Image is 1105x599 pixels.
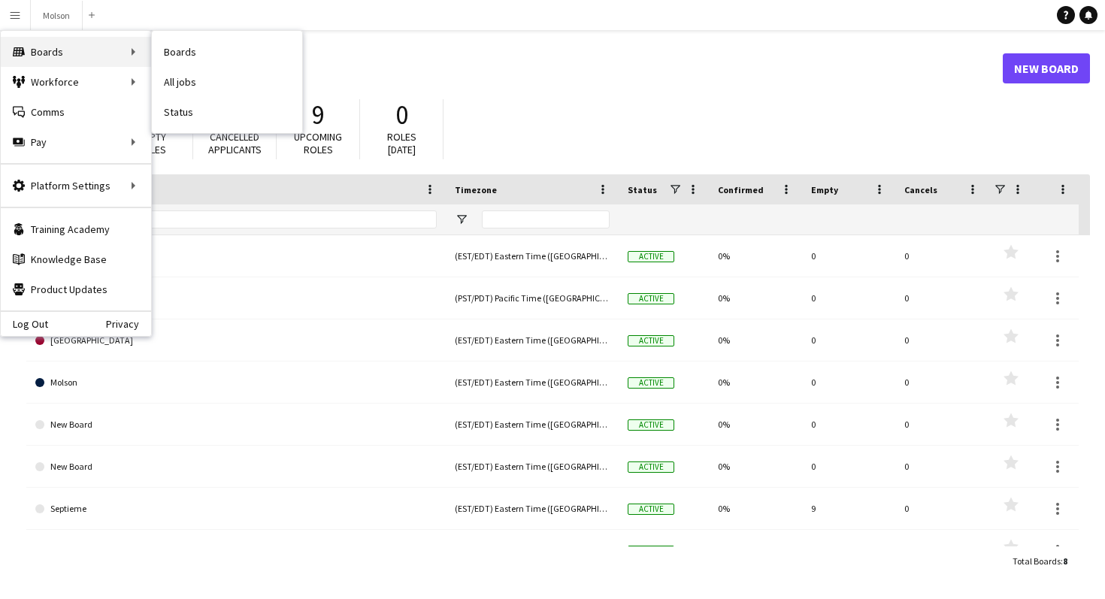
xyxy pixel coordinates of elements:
[628,419,674,431] span: Active
[152,67,302,97] a: All jobs
[1013,546,1067,576] div: :
[1,97,151,127] a: Comms
[446,488,619,529] div: (EST/EDT) Eastern Time ([GEOGRAPHIC_DATA] & [GEOGRAPHIC_DATA])
[802,404,895,445] div: 0
[895,362,988,403] div: 0
[709,235,802,277] div: 0%
[802,488,895,529] div: 9
[35,404,437,446] a: New Board
[482,210,610,228] input: Timezone Filter Input
[312,98,325,132] span: 9
[904,184,937,195] span: Cancels
[387,130,416,156] span: Roles [DATE]
[446,362,619,403] div: (EST/EDT) Eastern Time ([GEOGRAPHIC_DATA] & [GEOGRAPHIC_DATA])
[718,184,764,195] span: Confirmed
[446,404,619,445] div: (EST/EDT) Eastern Time ([GEOGRAPHIC_DATA] & [GEOGRAPHIC_DATA])
[26,57,1003,80] h1: Boards
[1,127,151,157] div: Pay
[35,362,437,404] a: Molson
[446,319,619,361] div: (EST/EDT) Eastern Time ([GEOGRAPHIC_DATA] & [GEOGRAPHIC_DATA])
[208,130,262,156] span: Cancelled applicants
[628,504,674,515] span: Active
[35,235,437,277] a: 0TEMPLATE
[802,319,895,361] div: 0
[35,488,437,530] a: Septieme
[895,319,988,361] div: 0
[802,235,895,277] div: 0
[35,277,437,319] a: Indigo Soda
[395,98,408,132] span: 0
[62,210,437,228] input: Board name Filter Input
[895,488,988,529] div: 0
[802,277,895,319] div: 0
[31,1,83,30] button: Molson
[895,530,988,571] div: 0
[446,235,619,277] div: (EST/EDT) Eastern Time ([GEOGRAPHIC_DATA] & [GEOGRAPHIC_DATA])
[709,277,802,319] div: 0%
[628,546,674,557] span: Active
[709,404,802,445] div: 0%
[294,130,342,156] span: Upcoming roles
[628,251,674,262] span: Active
[802,530,895,571] div: 0
[895,446,988,487] div: 0
[802,362,895,403] div: 0
[1,37,151,67] div: Boards
[1,171,151,201] div: Platform Settings
[895,235,988,277] div: 0
[1063,555,1067,567] span: 8
[628,461,674,473] span: Active
[106,318,151,330] a: Privacy
[709,446,802,487] div: 0%
[35,319,437,362] a: [GEOGRAPHIC_DATA]
[455,184,497,195] span: Timezone
[1,214,151,244] a: Training Academy
[895,404,988,445] div: 0
[628,293,674,304] span: Active
[709,530,802,571] div: 0%
[455,213,468,226] button: Open Filter Menu
[628,335,674,346] span: Active
[811,184,838,195] span: Empty
[1,274,151,304] a: Product Updates
[1013,555,1061,567] span: Total Boards
[446,446,619,487] div: (EST/EDT) Eastern Time ([GEOGRAPHIC_DATA] & [GEOGRAPHIC_DATA])
[1,67,151,97] div: Workforce
[446,277,619,319] div: (PST/PDT) Pacific Time ([GEOGRAPHIC_DATA] & [GEOGRAPHIC_DATA])
[446,530,619,571] div: (EST/EDT) Eastern Time ([GEOGRAPHIC_DATA] & [GEOGRAPHIC_DATA])
[1003,53,1090,83] a: New Board
[709,319,802,361] div: 0%
[802,446,895,487] div: 0
[152,97,302,127] a: Status
[709,362,802,403] div: 0%
[35,446,437,488] a: New Board
[895,277,988,319] div: 0
[1,318,48,330] a: Log Out
[152,37,302,67] a: Boards
[628,184,657,195] span: Status
[709,488,802,529] div: 0%
[628,377,674,389] span: Active
[1,244,151,274] a: Knowledge Base
[35,530,437,572] a: TRUBAR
